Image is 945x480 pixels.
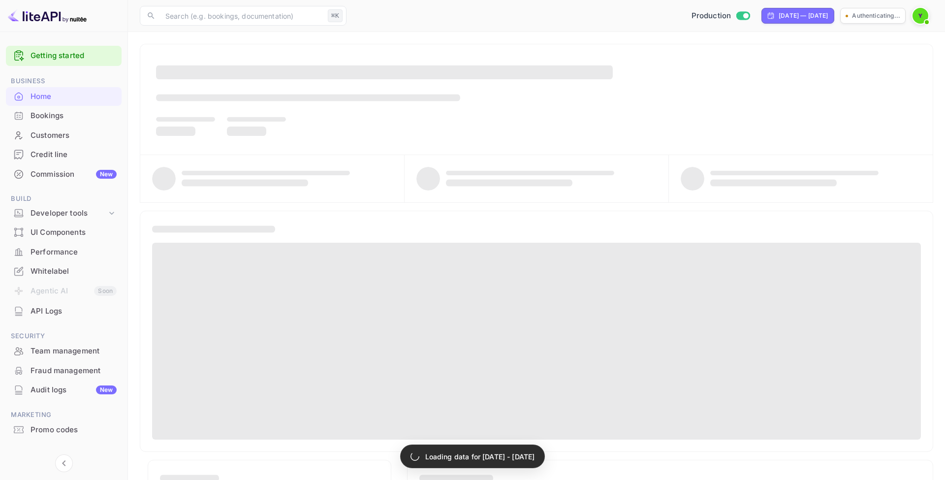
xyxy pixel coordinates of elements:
[779,11,828,20] div: [DATE] — [DATE]
[6,87,122,106] div: Home
[6,126,122,144] a: Customers
[913,8,928,24] img: Yandex
[6,106,122,125] a: Bookings
[31,424,117,436] div: Promo codes
[6,262,122,281] div: Whitelabel
[96,385,117,394] div: New
[6,342,122,361] div: Team management
[55,454,73,472] button: Collapse navigation
[159,6,324,26] input: Search (e.g. bookings, documentation)
[31,110,117,122] div: Bookings
[31,227,117,238] div: UI Components
[31,91,117,102] div: Home
[31,130,117,141] div: Customers
[852,11,900,20] p: Authenticating...
[6,223,122,242] div: UI Components
[6,87,122,105] a: Home
[6,302,122,320] a: API Logs
[6,165,122,184] div: CommissionNew
[31,266,117,277] div: Whitelabel
[6,381,122,400] div: Audit logsNew
[6,361,122,380] a: Fraud management
[6,106,122,126] div: Bookings
[6,46,122,66] div: Getting started
[8,8,87,24] img: LiteAPI logo
[6,381,122,399] a: Audit logsNew
[6,145,122,164] div: Credit line
[6,223,122,241] a: UI Components
[6,262,122,280] a: Whitelabel
[6,410,122,420] span: Marketing
[31,365,117,377] div: Fraud management
[6,165,122,183] a: CommissionNew
[6,145,122,163] a: Credit line
[31,247,117,258] div: Performance
[6,331,122,342] span: Security
[31,149,117,160] div: Credit line
[31,169,117,180] div: Commission
[31,384,117,396] div: Audit logs
[31,50,117,62] a: Getting started
[688,10,754,22] div: Switch to Sandbox mode
[6,126,122,145] div: Customers
[692,10,731,22] span: Production
[96,170,117,179] div: New
[31,346,117,357] div: Team management
[31,306,117,317] div: API Logs
[6,243,122,261] a: Performance
[6,76,122,87] span: Business
[6,205,122,222] div: Developer tools
[6,361,122,381] div: Fraud management
[6,193,122,204] span: Build
[328,9,343,22] div: ⌘K
[6,302,122,321] div: API Logs
[6,420,122,439] a: Promo codes
[6,420,122,440] div: Promo codes
[425,451,535,462] p: Loading data for [DATE] - [DATE]
[31,208,107,219] div: Developer tools
[6,243,122,262] div: Performance
[6,342,122,360] a: Team management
